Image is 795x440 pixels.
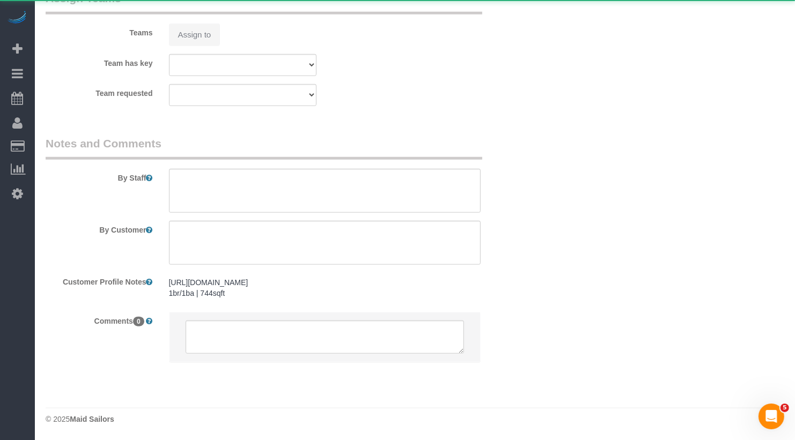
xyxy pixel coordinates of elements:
label: Comments [38,312,161,326]
legend: Notes and Comments [46,136,482,160]
span: 0 [133,317,144,326]
label: Team requested [38,84,161,99]
strong: Maid Sailors [70,415,114,423]
div: © 2025 [46,414,784,424]
label: Teams [38,24,161,38]
span: 5 [781,404,789,412]
label: Customer Profile Notes [38,273,161,287]
img: Automaid Logo [6,11,28,26]
label: Team has key [38,54,161,69]
iframe: Intercom live chat [759,404,784,429]
label: By Customer [38,221,161,235]
label: By Staff [38,169,161,183]
pre: [URL][DOMAIN_NAME] 1br/1ba | 744sqft [169,277,481,299]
